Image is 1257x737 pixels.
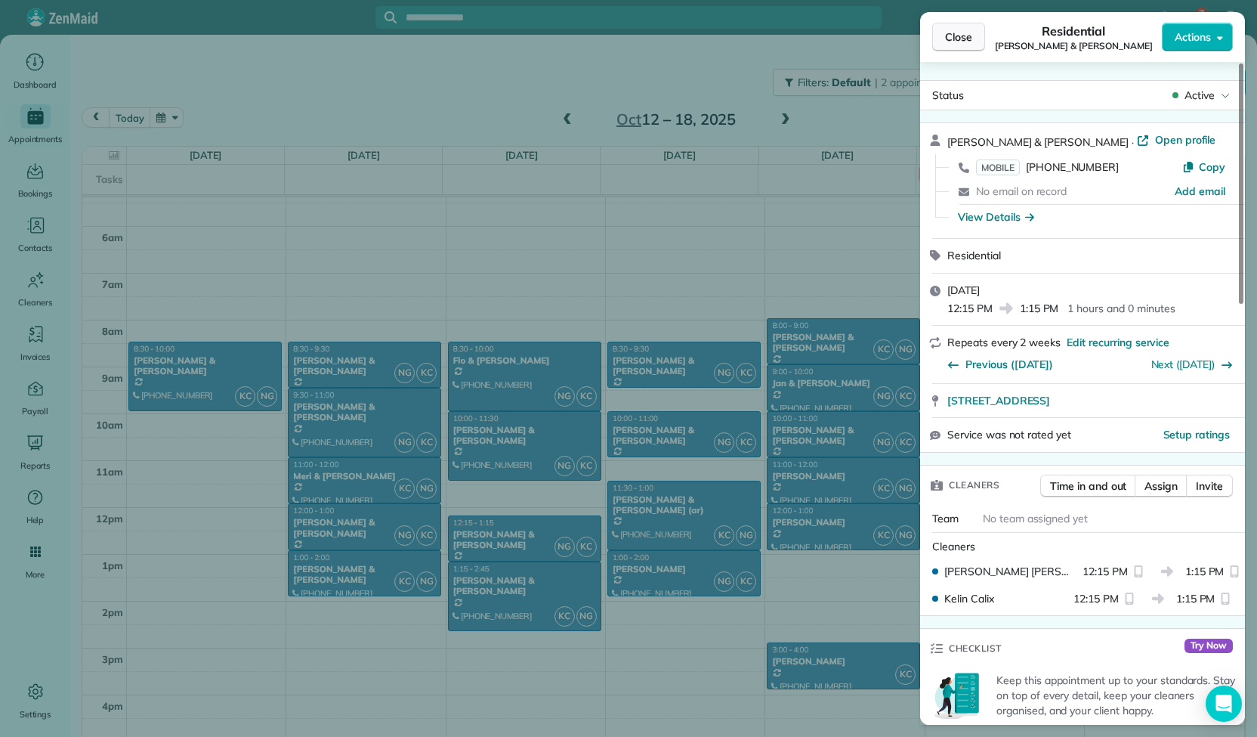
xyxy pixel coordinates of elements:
[1199,160,1225,174] span: Copy
[932,88,964,102] span: Status
[1163,427,1231,442] button: Setup ratings
[947,283,980,297] span: [DATE]
[1020,301,1059,316] span: 1:15 PM
[1185,564,1225,579] span: 1:15 PM
[947,393,1050,408] span: [STREET_ADDRESS]
[1137,132,1216,147] a: Open profile
[1184,639,1233,654] span: Try Now
[932,23,985,51] button: Close
[995,40,1153,52] span: [PERSON_NAME] & [PERSON_NAME]
[945,29,972,45] span: Close
[1026,160,1119,174] span: [PHONE_NUMBER]
[1176,591,1215,606] span: 1:15 PM
[1196,478,1223,494] span: Invite
[1186,475,1233,497] button: Invite
[1184,88,1215,103] span: Active
[1151,358,1215,371] a: Next ([DATE])
[947,393,1236,408] a: [STREET_ADDRESS]
[1050,478,1126,494] span: Time in and out
[932,540,975,553] span: Cleaners
[1182,159,1225,175] button: Copy
[1042,22,1106,40] span: Residential
[1175,184,1225,199] a: Add email
[947,336,1061,349] span: Repeats every 2 weeks
[1083,564,1128,579] span: 12:15 PM
[996,673,1236,718] p: Keep this appointment up to your standards. Stay on top of every detail, keep your cleaners organ...
[949,478,999,493] span: Cleaners
[1067,301,1175,316] p: 1 hours and 0 minutes
[1206,686,1242,722] div: Open Intercom Messenger
[1155,132,1216,147] span: Open profile
[949,641,1002,656] span: Checklist
[983,512,1088,525] span: No team assigned yet
[965,357,1053,372] span: Previous ([DATE])
[958,209,1034,225] button: View Details
[944,564,1076,579] span: [PERSON_NAME] [PERSON_NAME]
[947,427,1071,443] span: Service was not rated yet
[932,512,959,525] span: Team
[947,249,1001,262] span: Residential
[1175,29,1211,45] span: Actions
[944,591,994,606] span: Kelin Calix
[947,301,993,316] span: 12:15 PM
[1144,478,1178,494] span: Assign
[976,159,1020,175] span: MOBILE
[1073,591,1119,606] span: 12:15 PM
[1067,335,1169,350] span: Edit recurring service
[976,184,1067,198] span: No email on record
[1040,475,1136,497] button: Time in and out
[1129,136,1137,148] span: ·
[947,135,1129,149] span: [PERSON_NAME] & [PERSON_NAME]
[1163,428,1231,441] span: Setup ratings
[1151,357,1234,372] button: Next ([DATE])
[1135,475,1188,497] button: Assign
[947,357,1053,372] button: Previous ([DATE])
[976,159,1119,175] a: MOBILE[PHONE_NUMBER]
